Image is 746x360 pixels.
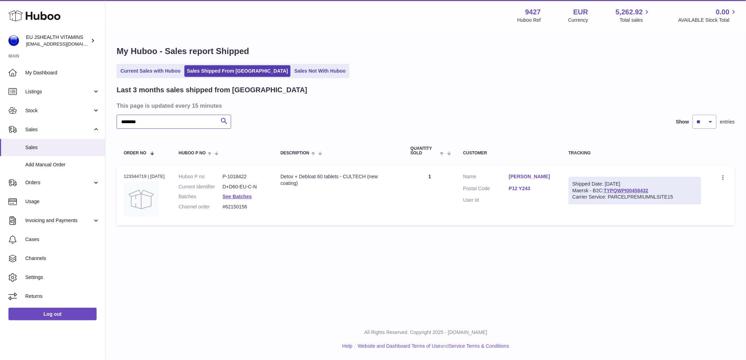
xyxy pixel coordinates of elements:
[509,185,555,192] a: P12 Y243
[463,185,509,194] dt: Postal Code
[281,151,309,155] span: Description
[678,7,738,24] a: 0.00 AVAILABLE Stock Total
[25,293,100,300] span: Returns
[569,177,701,205] div: Maersk - B2C:
[568,17,588,24] div: Currency
[8,35,19,46] img: internalAdmin-9427@internal.huboo.com
[223,184,267,190] dd: D+D60-EU-C-N
[25,255,100,262] span: Channels
[281,173,397,187] div: Detox + Debloat 60 tablets - CULTECH (new coating)
[223,204,267,210] dd: #62150156
[179,173,223,180] dt: Huboo P no
[26,34,89,47] div: EU JSHEALTH VITAMINS
[25,161,100,168] span: Add Manual Order
[25,274,100,281] span: Settings
[117,102,733,109] h3: This page is updated every 15 minutes
[716,7,729,17] span: 0.00
[720,119,735,125] span: entries
[184,65,290,77] a: Sales Shipped From [GEOGRAPHIC_DATA]
[572,194,697,200] div: Carrier Service: PARCELPREMIUMNLSITE15
[25,217,92,224] span: Invoicing and Payments
[25,198,100,205] span: Usage
[124,173,165,180] div: 123344719 | [DATE]
[463,173,509,182] dt: Name
[517,17,541,24] div: Huboo Ref
[25,236,100,243] span: Cases
[463,197,509,204] dt: User Id
[179,193,223,200] dt: Batches
[223,194,252,199] a: See Batches
[355,343,509,349] li: and
[25,88,92,95] span: Listings
[509,173,555,180] a: [PERSON_NAME]
[411,146,438,155] span: Quantity Sold
[569,151,701,155] div: Tracking
[117,46,735,57] h1: My Huboo - Sales report Shipped
[604,188,648,193] a: TYPQWPI00458432
[179,151,206,155] span: Huboo P no
[449,343,509,349] a: Service Terms & Conditions
[292,65,348,77] a: Sales Not With Huboo
[124,182,159,217] img: no-photo.jpg
[620,17,651,24] span: Total sales
[404,166,456,226] td: 1
[616,7,651,24] a: 5,262.92 Total sales
[463,151,555,155] div: Customer
[111,329,740,336] p: All Rights Reserved. Copyright 2025 - [DOMAIN_NAME]
[358,343,440,349] a: Website and Dashboard Terms of Use
[25,107,92,114] span: Stock
[25,179,92,186] span: Orders
[25,144,100,151] span: Sales
[25,69,100,76] span: My Dashboard
[25,126,92,133] span: Sales
[124,151,146,155] span: Order No
[117,85,307,95] h2: Last 3 months sales shipped from [GEOGRAPHIC_DATA]
[179,184,223,190] dt: Current identifier
[8,308,97,320] a: Log out
[26,41,103,47] span: [EMAIL_ADDRESS][DOMAIN_NAME]
[616,7,643,17] span: 5,262.92
[678,17,738,24] span: AVAILABLE Stock Total
[118,65,183,77] a: Current Sales with Huboo
[525,7,541,17] strong: 9427
[179,204,223,210] dt: Channel order
[573,7,588,17] strong: EUR
[342,343,353,349] a: Help
[676,119,689,125] label: Show
[223,173,267,180] dd: P-1018422
[572,181,697,187] div: Shipped Date: [DATE]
